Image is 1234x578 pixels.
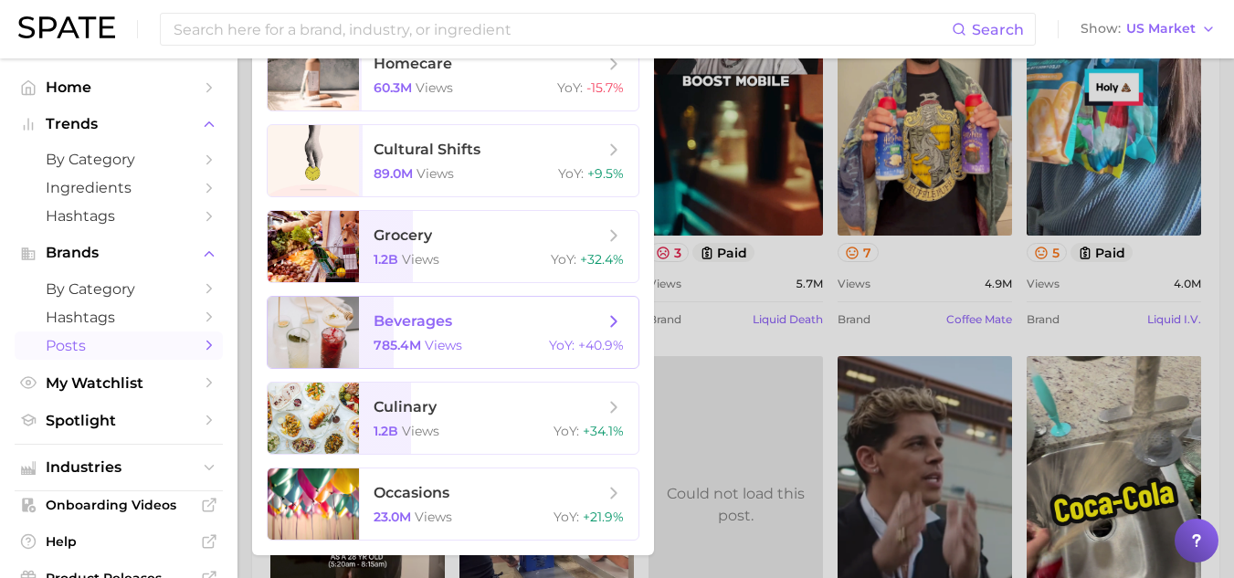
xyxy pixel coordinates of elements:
[172,14,952,45] input: Search here for a brand, industry, or ingredient
[46,179,192,196] span: Ingredients
[580,251,624,268] span: +32.4%
[15,331,223,360] a: Posts
[15,110,223,138] button: Trends
[972,21,1024,38] span: Search
[46,459,192,476] span: Industries
[558,165,584,182] span: YoY :
[46,337,192,354] span: Posts
[549,337,575,353] span: YoY :
[374,509,411,525] span: 23.0m
[46,151,192,168] span: by Category
[18,16,115,38] img: SPATE
[15,491,223,519] a: Onboarding Videos
[46,207,192,225] span: Hashtags
[15,202,223,230] a: Hashtags
[374,398,437,415] span: culinary
[583,423,624,439] span: +34.1%
[374,337,421,353] span: 785.4m
[46,374,192,392] span: My Watchlist
[374,226,432,244] span: grocery
[1076,17,1220,41] button: ShowUS Market
[402,423,439,439] span: views
[374,79,412,96] span: 60.3m
[15,369,223,397] a: My Watchlist
[583,509,624,525] span: +21.9%
[46,79,192,96] span: Home
[578,337,624,353] span: +40.9%
[554,423,579,439] span: YoY :
[1126,24,1196,34] span: US Market
[416,79,453,96] span: views
[374,251,398,268] span: 1.2b
[374,141,480,158] span: cultural shifts
[15,406,223,435] a: Spotlight
[46,412,192,429] span: Spotlight
[15,145,223,173] a: by Category
[46,309,192,326] span: Hashtags
[15,303,223,331] a: Hashtags
[46,497,192,513] span: Onboarding Videos
[374,55,452,72] span: homecare
[15,528,223,555] a: Help
[402,251,439,268] span: views
[15,239,223,267] button: Brands
[554,509,579,525] span: YoY :
[417,165,454,182] span: views
[374,484,449,501] span: occasions
[15,454,223,481] button: Industries
[1081,24,1121,34] span: Show
[587,165,624,182] span: +9.5%
[46,533,192,550] span: Help
[46,245,192,261] span: Brands
[15,73,223,101] a: Home
[586,79,624,96] span: -15.7%
[551,251,576,268] span: YoY :
[15,275,223,303] a: by Category
[15,173,223,202] a: Ingredients
[46,280,192,298] span: by Category
[374,165,413,182] span: 89.0m
[46,116,192,132] span: Trends
[374,312,452,330] span: beverages
[425,337,462,353] span: views
[557,79,583,96] span: YoY :
[415,509,452,525] span: views
[374,423,398,439] span: 1.2b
